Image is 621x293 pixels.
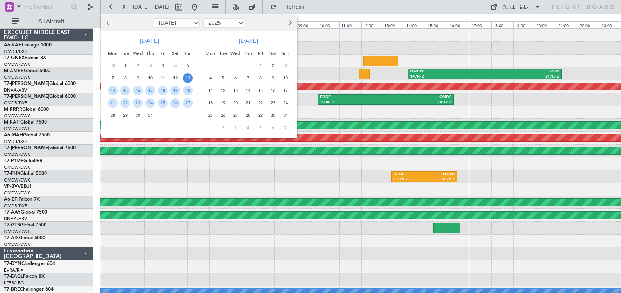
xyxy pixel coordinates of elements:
div: 26-7-2025 [169,97,182,109]
div: Fri [157,47,169,60]
span: 19 [170,86,180,95]
div: 4-7-2025 [157,60,169,72]
div: Tue [217,47,229,60]
div: Sun [182,47,194,60]
span: 31 [280,111,290,120]
div: 7-9-2025 [279,122,292,134]
span: 12 [170,73,180,83]
div: 8-8-2025 [254,72,267,85]
span: 7 [243,73,253,83]
div: 7-8-2025 [242,72,254,85]
span: 24 [280,98,290,108]
span: 25 [158,98,168,108]
span: 22 [120,98,130,108]
span: 5 [170,61,180,71]
div: 22-8-2025 [254,97,267,109]
div: 16-8-2025 [267,85,279,97]
div: 29-8-2025 [254,109,267,122]
span: 13 [230,86,240,95]
span: 28 [108,111,118,120]
span: 7 [108,73,118,83]
div: Fri [254,47,267,60]
span: 5 [218,73,228,83]
div: 6-9-2025 [267,122,279,134]
div: Thu [242,47,254,60]
div: 20-7-2025 [182,85,194,97]
span: 2 [268,61,278,71]
div: 6-7-2025 [182,60,194,72]
span: 11 [158,73,168,83]
span: 9 [268,73,278,83]
span: 30 [133,111,143,120]
span: 3 [145,61,155,71]
div: 31-7-2025 [144,109,157,122]
span: 8 [120,73,130,83]
span: 31 [145,111,155,120]
div: 24-8-2025 [279,97,292,109]
span: 23 [268,98,278,108]
div: 15-7-2025 [119,85,132,97]
span: 11 [205,86,215,95]
div: Mon [107,47,119,60]
div: Wed [132,47,144,60]
span: 27 [230,111,240,120]
span: 2 [218,123,228,133]
div: 8-7-2025 [119,72,132,85]
div: 15-8-2025 [254,85,267,97]
span: 17 [145,86,155,95]
div: 27-8-2025 [229,109,242,122]
span: 4 [205,73,215,83]
span: 4 [243,123,253,133]
span: 10 [280,73,290,83]
div: 11-7-2025 [157,72,169,85]
span: 15 [120,86,130,95]
span: 10 [145,73,155,83]
span: 21 [108,98,118,108]
div: 4-9-2025 [242,122,254,134]
div: 20-8-2025 [229,97,242,109]
span: 26 [170,98,180,108]
div: Sun [279,47,292,60]
div: 2-9-2025 [217,122,229,134]
div: 3-8-2025 [279,60,292,72]
span: 30 [108,61,118,71]
span: 28 [243,111,253,120]
div: 30-6-2025 [107,60,119,72]
div: 21-7-2025 [107,97,119,109]
div: 30-7-2025 [132,109,144,122]
span: 25 [205,111,215,120]
div: 1-8-2025 [254,60,267,72]
span: 18 [205,98,215,108]
span: 6 [268,123,278,133]
div: 12-8-2025 [217,85,229,97]
div: 16-7-2025 [132,85,144,97]
span: 15 [255,86,265,95]
div: 10-8-2025 [279,72,292,85]
span: 29 [120,111,130,120]
span: 17 [280,86,290,95]
div: 2-7-2025 [132,60,144,72]
span: 18 [158,86,168,95]
span: 3 [230,123,240,133]
span: 7 [280,123,290,133]
div: 4-8-2025 [204,72,217,85]
div: 13-8-2025 [229,85,242,97]
div: 1-9-2025 [204,122,217,134]
span: 30 [268,111,278,120]
span: 6 [230,73,240,83]
span: 29 [255,111,265,120]
span: 9 [133,73,143,83]
div: 22-7-2025 [119,97,132,109]
span: 24 [145,98,155,108]
div: 21-8-2025 [242,97,254,109]
div: 30-8-2025 [267,109,279,122]
span: 1 [255,61,265,71]
div: 11-8-2025 [204,85,217,97]
div: 5-8-2025 [217,72,229,85]
div: 18-8-2025 [204,97,217,109]
div: 31-8-2025 [279,109,292,122]
div: Wed [229,47,242,60]
div: 24-7-2025 [144,97,157,109]
span: 12 [218,86,228,95]
div: 28-8-2025 [242,109,254,122]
